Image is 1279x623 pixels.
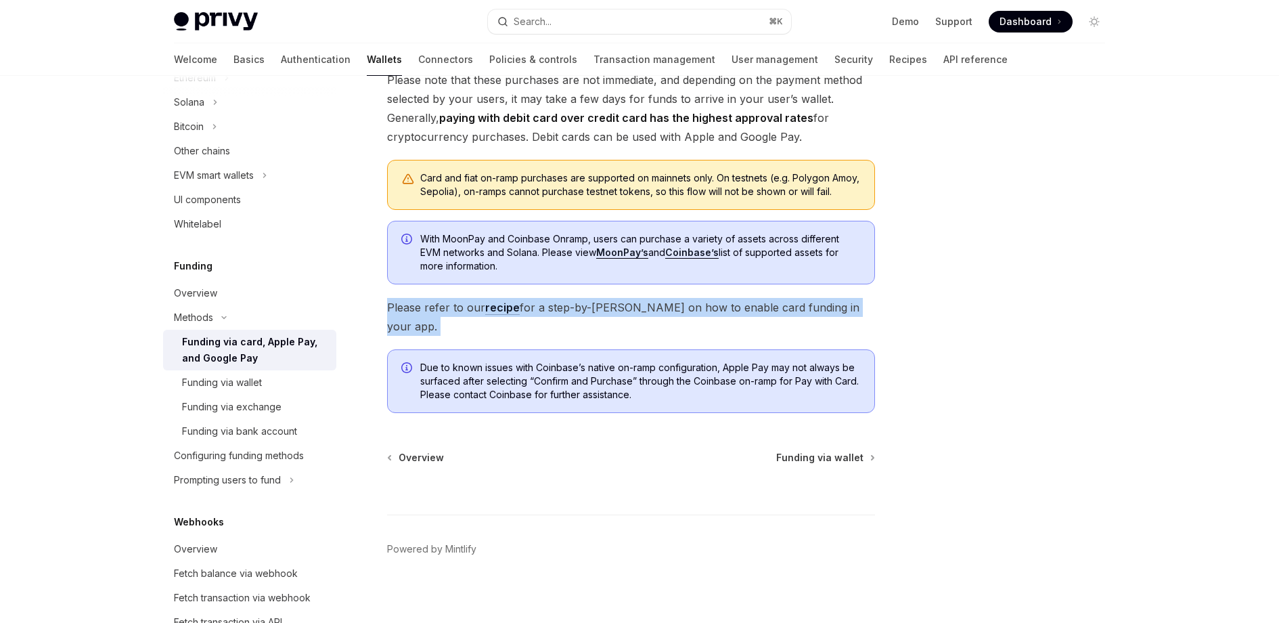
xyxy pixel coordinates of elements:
[935,15,972,28] a: Support
[989,11,1073,33] a: Dashboard
[401,234,415,247] svg: Info
[776,451,874,465] a: Funding via wallet
[163,188,336,212] a: UI components
[163,444,336,468] a: Configuring funding methods
[174,285,217,301] div: Overview
[182,374,262,391] div: Funding via wallet
[388,451,444,465] a: Overview
[163,139,336,163] a: Other chains
[174,514,224,530] h5: Webhooks
[485,301,520,315] a: recipe
[593,43,715,76] a: Transaction management
[174,43,217,76] a: Welcome
[174,216,221,232] div: Whitelabel
[776,451,863,465] span: Funding via wallet
[163,468,336,492] button: Toggle Prompting users to fund section
[418,43,473,76] a: Connectors
[401,362,415,376] svg: Info
[174,565,298,582] div: Fetch balance via webhook
[943,43,1008,76] a: API reference
[174,309,213,326] div: Methods
[163,330,336,370] a: Funding via card, Apple Pay, and Google Pay
[182,399,282,415] div: Funding via exchange
[163,281,336,305] a: Overview
[420,171,861,198] div: Card and fiat on-ramp purchases are supported on mainnets only. On testnets (e.g. Polygon Amoy, S...
[174,12,258,31] img: light logo
[182,334,328,366] div: Funding via card, Apple Pay, and Google Pay
[732,43,818,76] a: User management
[174,472,281,488] div: Prompting users to fund
[163,586,336,610] a: Fetch transaction via webhook
[233,43,265,76] a: Basics
[596,246,648,259] a: MoonPay’s
[182,423,297,439] div: Funding via bank account
[163,561,336,586] a: Fetch balance via webhook
[174,590,311,606] div: Fetch transaction via webhook
[163,395,336,419] a: Funding via exchange
[174,192,241,208] div: UI components
[163,370,336,395] a: Funding via wallet
[387,70,875,146] span: Please note that these purchases are not immediate, and depending on the payment method selected ...
[488,9,791,34] button: Open search
[769,16,783,27] span: ⌘ K
[163,212,336,236] a: Whitelabel
[387,542,476,556] a: Powered by Mintlify
[420,361,861,402] span: Due to known issues with Coinbase’s native on-ramp configuration, Apple Pay may not always be sur...
[367,43,402,76] a: Wallets
[889,43,927,76] a: Recipes
[174,143,230,159] div: Other chains
[399,451,444,465] span: Overview
[163,419,336,444] a: Funding via bank account
[1000,15,1052,28] span: Dashboard
[163,537,336,561] a: Overview
[514,14,552,30] div: Search...
[174,119,204,135] div: Bitcoin
[174,448,304,464] div: Configuring funding methods
[174,167,254,184] div: EVM smart wallets
[892,15,919,28] a: Demo
[489,43,577,76] a: Policies & controls
[281,43,351,76] a: Authentication
[174,258,212,274] h5: Funding
[1083,11,1105,33] button: Toggle dark mode
[163,305,336,330] button: Toggle Methods section
[387,298,875,336] span: Please refer to our for a step-by-[PERSON_NAME] on how to enable card funding in your app.
[163,163,336,188] button: Toggle EVM smart wallets section
[163,90,336,114] button: Toggle Solana section
[163,114,336,139] button: Toggle Bitcoin section
[401,173,415,186] svg: Warning
[665,246,719,259] a: Coinbase’s
[439,111,813,125] strong: paying with debit card over credit card has the highest approval rates
[834,43,873,76] a: Security
[420,232,861,273] span: With MoonPay and Coinbase Onramp, users can purchase a variety of assets across different EVM net...
[174,94,204,110] div: Solana
[174,541,217,557] div: Overview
